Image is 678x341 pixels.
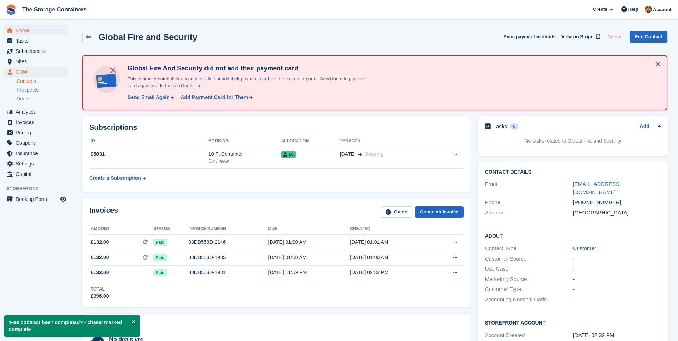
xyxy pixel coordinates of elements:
[573,275,661,283] div: -
[89,206,118,218] h2: Invoices
[16,138,59,148] span: Coupons
[16,169,59,179] span: Capital
[4,56,68,66] a: menu
[485,319,661,326] h2: Storefront Account
[91,286,109,292] div: Total
[573,209,661,217] div: [GEOGRAPHIC_DATA]
[4,148,68,158] a: menu
[350,269,432,276] div: [DATE] 02:32 PM
[485,255,573,263] div: Customer Source
[561,33,593,40] span: View on Stripe
[593,6,607,13] span: Create
[4,315,140,337] p: ' ' marked complete
[494,123,508,130] h2: Tasks
[4,67,68,77] a: menu
[89,123,464,132] h2: Subscriptions
[89,150,208,158] div: 95831
[485,285,573,293] div: Customer Type
[268,269,350,276] div: [DATE] 11:59 PM
[153,254,167,261] span: Paid
[89,135,208,147] th: ID
[381,206,412,218] a: Guide
[128,94,170,101] div: Send Email Again
[16,56,59,66] span: Sites
[573,255,661,263] div: -
[16,46,59,56] span: Subscriptions
[10,320,102,325] a: Has contract been completed? - chase
[485,137,661,145] p: No tasks related to Global Fire and Security
[188,223,268,235] th: Invoice number
[4,25,68,35] a: menu
[89,174,141,182] div: Create a Subscription
[630,31,667,43] a: Edit Contact
[485,275,573,283] div: Marketing Source
[188,269,268,276] div: 83DB553D-1981
[125,75,375,89] p: This contact created their account but did not add their payment card via the customer portal. Se...
[4,46,68,56] a: menu
[153,223,188,235] th: Status
[16,87,39,93] span: Prospects
[99,32,197,42] h2: Global Fire and Security
[91,254,109,261] span: £132.00
[180,94,248,101] div: Add Payment Card for Them
[628,6,638,13] span: Help
[208,135,281,147] th: Booking
[573,265,661,273] div: -
[19,4,89,15] a: The Storage Containers
[6,4,16,15] img: stora-icon-8386f47178a22dfd0bd8f6a31ec36ba5ce8667c1dd55bd0f319d3a0aa187defe.svg
[350,223,432,235] th: Created
[91,238,109,246] span: £132.00
[640,123,649,131] a: Add
[16,107,59,117] span: Analytics
[91,64,122,95] img: no-card-linked-e7822e413c904bf8b177c4d89f31251c4716f9871600ec3ca5bfc59e148c83f4.svg
[6,185,71,192] span: Storefront
[485,209,573,217] div: Address
[485,331,573,340] div: Account Created
[268,254,350,261] div: [DATE] 01:00 AM
[510,123,518,130] div: 0
[16,95,68,103] a: Deals
[16,128,59,138] span: Pricing
[485,244,573,253] div: Contact Type
[91,292,109,300] div: £396.00
[91,269,109,276] span: £132.00
[485,169,661,175] h2: Contact Details
[340,135,432,147] th: Tenancy
[16,78,68,85] a: Contacts
[4,138,68,148] a: menu
[16,148,59,158] span: Insurance
[178,94,253,101] a: Add Payment Card for Them
[89,172,146,185] a: Create a Subscription
[350,238,432,246] div: [DATE] 01:01 AM
[188,254,268,261] div: 83DB553D-1985
[573,198,661,207] div: [PHONE_NUMBER]
[350,254,432,261] div: [DATE] 01:00 AM
[485,265,573,273] div: Use Case
[4,194,68,204] a: menu
[4,107,68,117] a: menu
[16,25,59,35] span: Home
[153,239,167,246] span: Paid
[485,296,573,304] div: Accounting Nominal Code
[281,151,296,158] span: 16
[604,31,624,43] button: Delete
[573,296,661,304] div: -
[208,150,281,158] div: 10 Ft Container
[573,245,596,251] a: Customer
[573,285,661,293] div: -
[16,159,59,169] span: Settings
[340,150,356,158] span: [DATE]
[653,6,672,13] span: Account
[4,128,68,138] a: menu
[4,117,68,127] a: menu
[573,181,621,195] a: [EMAIL_ADDRESS][DOMAIN_NAME]
[16,86,68,94] a: Prospects
[573,331,661,340] div: [DATE] 02:32 PM
[16,194,59,204] span: Booking Portal
[485,180,573,196] div: Email
[559,31,602,43] a: View on Stripe
[268,223,350,235] th: Due
[415,206,464,218] a: Create an Invoice
[16,67,59,77] span: CRM
[485,198,573,207] div: Phone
